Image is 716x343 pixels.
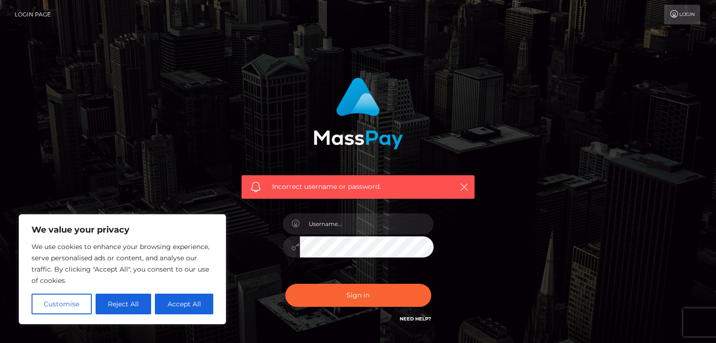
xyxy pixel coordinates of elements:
[155,294,213,314] button: Accept All
[314,78,403,149] img: MassPay Login
[32,224,213,235] p: We value your privacy
[300,213,434,234] input: Username...
[400,316,431,322] a: Need Help?
[664,5,700,24] a: Login
[32,241,213,286] p: We use cookies to enhance your browsing experience, serve personalised ads or content, and analys...
[285,284,431,307] button: Sign in
[19,214,226,324] div: We value your privacy
[32,294,92,314] button: Customise
[272,182,444,192] span: Incorrect username or password.
[96,294,152,314] button: Reject All
[15,5,51,24] a: Login Page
